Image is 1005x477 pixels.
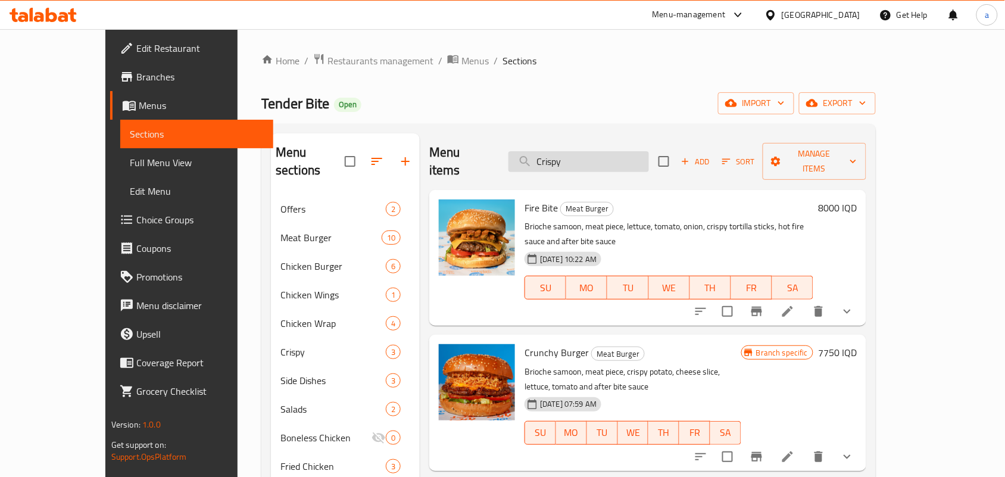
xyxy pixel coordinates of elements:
button: WE [618,421,649,445]
div: Meat Burger10 [271,223,420,252]
div: Side Dishes3 [271,366,420,395]
span: TU [612,279,644,297]
span: Side Dishes [280,373,386,388]
button: Branch-specific-item [742,442,771,471]
span: export [809,96,866,111]
div: items [386,345,401,359]
span: 1 [386,289,400,301]
span: MO [561,424,582,441]
span: Manage items [772,146,857,176]
span: Branch specific [751,347,813,358]
button: sort-choices [686,297,715,326]
span: Meat Burger [280,230,382,245]
button: Add section [391,147,420,176]
span: Promotions [136,270,264,284]
button: show more [833,442,862,471]
span: SA [777,279,809,297]
span: Chicken Wings [280,288,386,302]
span: Sections [130,127,264,141]
span: Coverage Report [136,356,264,370]
span: Crispy [280,345,386,359]
span: Select section [651,149,676,174]
button: Add [676,152,714,171]
nav: breadcrumb [261,53,876,68]
div: Open [334,98,361,112]
img: Crunchy Burger [439,344,515,420]
span: Upsell [136,327,264,341]
div: items [386,402,401,416]
svg: Show Choices [840,450,854,464]
div: Chicken Wings1 [271,280,420,309]
a: Home [261,54,299,68]
button: Manage items [763,143,867,180]
button: TH [648,421,679,445]
li: / [494,54,498,68]
span: Offers [280,202,386,216]
div: Offers2 [271,195,420,223]
span: Crunchy Burger [525,344,589,361]
span: 3 [386,347,400,358]
div: Salads2 [271,395,420,423]
span: Meat Burger [561,202,613,216]
span: Restaurants management [327,54,433,68]
span: 0 [386,432,400,444]
span: TH [653,424,675,441]
button: FR [731,276,772,300]
span: import [728,96,785,111]
a: Edit Restaurant [110,34,273,63]
span: 4 [386,318,400,329]
div: items [386,259,401,273]
a: Edit Menu [120,177,273,205]
button: SA [710,421,741,445]
div: items [386,431,401,445]
div: items [386,459,401,473]
span: Sort sections [363,147,391,176]
span: Boneless Chicken [280,431,372,445]
span: TU [592,424,613,441]
div: Meat Burger [560,202,614,216]
div: items [386,316,401,331]
span: Choice Groups [136,213,264,227]
span: Select to update [715,444,740,469]
span: SU [530,424,551,441]
button: show more [833,297,862,326]
span: 6 [386,261,400,272]
li: / [438,54,442,68]
span: Salads [280,402,386,416]
button: FR [679,421,710,445]
button: TH [690,276,731,300]
button: export [799,92,876,114]
span: Get support on: [111,437,166,453]
span: WE [623,424,644,441]
h6: 7750 IQD [818,344,857,361]
button: MO [566,276,607,300]
button: sort-choices [686,442,715,471]
a: Coverage Report [110,348,273,377]
a: Sections [120,120,273,148]
button: WE [649,276,690,300]
a: Branches [110,63,273,91]
button: SU [525,276,566,300]
p: Brioche samoon, meat piece, crispy potato, cheese slice, lettuce, tomato and after bite sauce [525,364,741,394]
span: Add item [676,152,714,171]
div: Crispy3 [271,338,420,366]
span: 1.0.0 [142,417,161,432]
a: Restaurants management [313,53,433,68]
button: Sort [719,152,758,171]
span: Coupons [136,241,264,255]
span: Edit Menu [130,184,264,198]
span: Chicken Wrap [280,316,386,331]
span: SU [530,279,561,297]
a: Coupons [110,234,273,263]
button: delete [804,442,833,471]
span: Open [334,99,361,110]
a: Support.OpsPlatform [111,449,187,464]
span: SA [715,424,736,441]
span: MO [571,279,603,297]
img: Fire Bite [439,199,515,276]
button: TU [607,276,648,300]
a: Choice Groups [110,205,273,234]
span: [DATE] 10:22 AM [535,254,601,265]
